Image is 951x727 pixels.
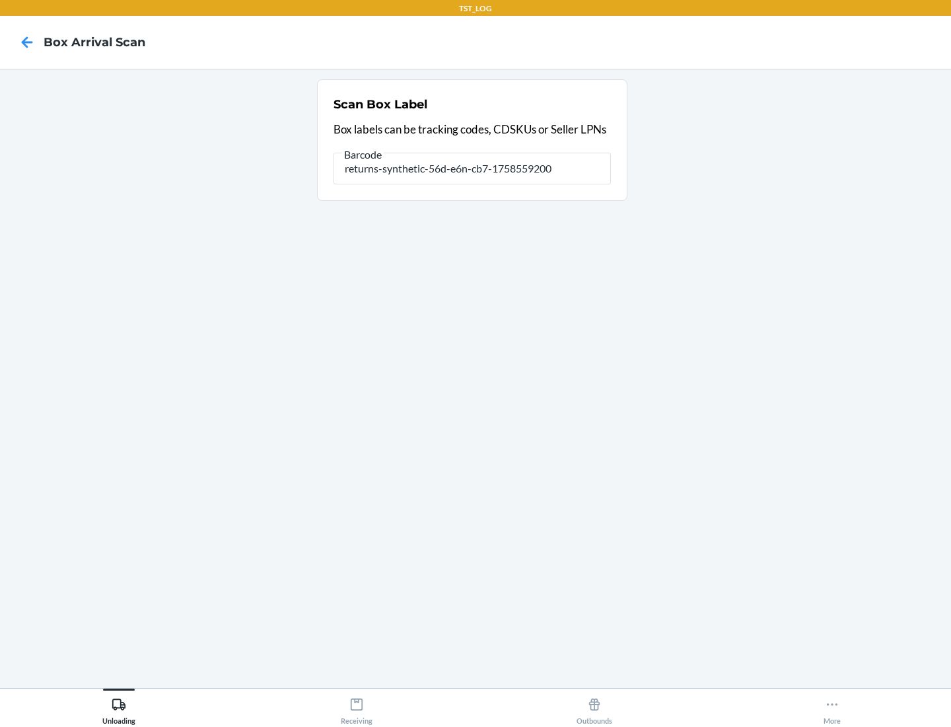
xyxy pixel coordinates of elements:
div: More [824,692,841,725]
input: Barcode [334,153,611,184]
div: Unloading [102,692,135,725]
p: Box labels can be tracking codes, CDSKUs or Seller LPNs [334,121,611,138]
div: Outbounds [577,692,612,725]
h4: Box Arrival Scan [44,34,145,51]
button: More [713,689,951,725]
button: Outbounds [475,689,713,725]
h2: Scan Box Label [334,96,427,113]
button: Receiving [238,689,475,725]
span: Barcode [342,148,384,161]
div: Receiving [341,692,372,725]
p: TST_LOG [459,3,492,15]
